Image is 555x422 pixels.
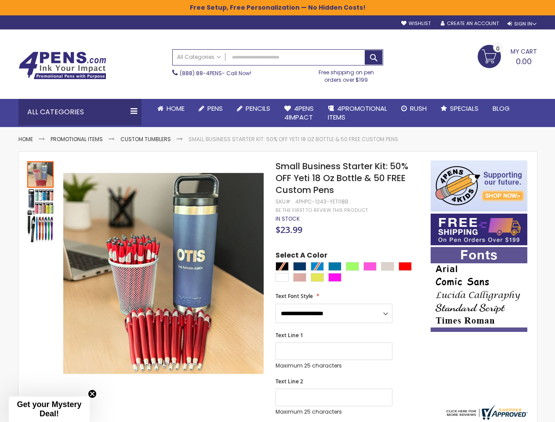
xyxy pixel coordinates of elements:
[167,104,185,113] span: Home
[431,214,527,245] img: Free shipping on orders over $199
[478,45,537,67] a: 0.00 0
[180,69,251,77] span: - Call Now!
[276,408,392,415] p: Maximum 25 characters
[276,224,302,236] span: $23.99
[363,262,377,271] div: Pink
[450,104,479,113] span: Specials
[346,262,359,271] div: Green Light
[276,292,313,300] span: Text Font Style
[276,207,368,214] a: Be the first to review this product
[17,400,81,418] span: Get your Mystery Deal!
[189,136,398,143] li: Small Business Starter Kit: 50% OFF Yeti 18 Oz Bottle & 50 FREE Custom Pens
[444,405,528,420] img: 4pens.com widget logo
[120,135,171,143] a: Custom Tumblers
[441,20,499,27] a: Create an Account
[276,251,327,262] span: Select A Color
[496,44,500,53] span: 0
[276,331,303,339] span: Text Line 1
[51,135,103,143] a: Promotional Items
[27,216,54,242] img: Small Business Starter Kit: 50% OFF Yeti 18 Oz Bottle & 50 FREE Custom Pens
[276,273,289,282] div: White
[192,99,230,118] a: Pens
[444,414,528,422] a: 4pens.com certificate URL
[276,362,392,369] p: Maximum 25 characters
[493,104,510,113] span: Blog
[276,198,292,205] strong: SKU
[486,99,517,118] a: Blog
[394,99,434,118] a: Rush
[516,56,532,67] span: 0.00
[328,273,341,282] div: Neon Pink
[63,173,264,374] img: Small Business Starter Kit: 50% OFF Yeti 18 Oz Bottle & 50 FREE Custom Pens
[434,99,486,118] a: Specials
[180,69,222,77] a: (888) 88-4PENS
[309,65,383,83] div: Free shipping on pen orders over $199
[276,378,303,385] span: Text Line 2
[177,54,221,61] span: All Categories
[401,20,431,27] a: Wishlist
[431,247,527,332] img: font-personalization-examples
[150,99,192,118] a: Home
[293,273,306,282] div: Peach
[27,189,54,215] img: Small Business Starter Kit: 50% OFF Yeti 18 Oz Bottle & 50 FREE Custom Pens
[276,160,408,196] span: Small Business Starter Kit: 50% OFF Yeti 18 Oz Bottle & 50 FREE Custom Pens
[399,262,412,271] div: Red
[88,389,97,398] button: Close teaser
[276,215,300,222] span: In stock
[27,160,54,188] div: Small Business Starter Kit: 50% OFF Yeti 18 Oz Bottle & 50 FREE Custom Pens
[230,99,277,118] a: Pencils
[328,262,341,271] div: Aqua
[18,135,33,143] a: Home
[328,104,387,122] span: 4PROMOTIONAL ITEMS
[295,198,348,205] div: 4PHPC-1243-YETI18B
[18,51,106,80] img: 4Pens Custom Pens and Promotional Products
[293,262,306,271] div: Navy Blue
[311,273,324,282] div: Neon Lime
[276,215,300,222] div: Availability
[173,50,225,64] a: All Categories
[431,160,527,211] img: 4pens 4 kids
[277,99,321,127] a: 4Pens4impact
[410,104,427,113] span: Rush
[9,397,90,422] div: Get your Mystery Deal!Close teaser
[321,99,394,127] a: 4PROMOTIONALITEMS
[508,21,537,27] div: Sign In
[284,104,314,122] span: 4Pens 4impact
[246,104,270,113] span: Pencils
[18,99,141,125] div: All Categories
[207,104,223,113] span: Pens
[381,262,394,271] div: Sand
[27,215,54,242] div: Small Business Starter Kit: 50% OFF Yeti 18 Oz Bottle & 50 FREE Custom Pens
